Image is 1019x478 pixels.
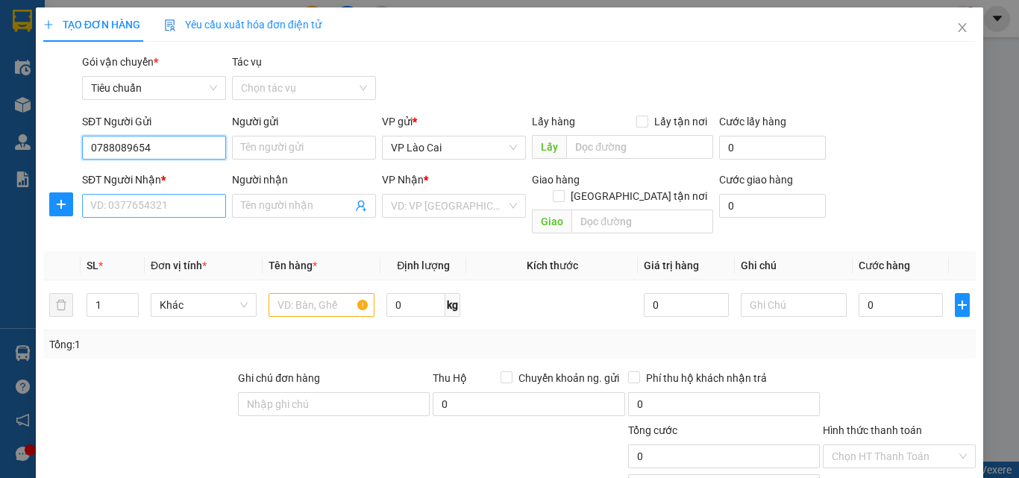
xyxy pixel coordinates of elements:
button: delete [49,293,73,317]
span: Đơn vị tính [151,260,207,271]
span: Lấy tận nơi [648,113,713,130]
span: Khác [160,294,248,316]
span: Lấy [532,135,566,159]
div: Người gửi [232,113,376,130]
span: user-add [355,200,367,212]
span: VP Nhận [382,174,424,186]
strong: Công ty TNHH Phúc Xuyên [40,7,207,23]
strong: 0886 027 027 [110,97,175,110]
th: Ghi chú [735,251,853,280]
span: LC1510250492 [213,100,301,116]
span: Chuyển khoản ng. gửi [512,370,625,386]
strong: 02033 616 626 - [131,84,210,96]
input: Dọc đường [571,210,713,233]
span: kg [445,293,460,317]
div: Tổng: 1 [49,336,395,353]
span: close [956,22,968,34]
button: Close [941,7,983,49]
input: Ghi chú đơn hàng [238,392,430,416]
img: logo [10,97,33,170]
span: Lấy hàng [532,116,575,128]
div: SĐT Người Nhận [82,172,226,188]
label: Hình thức thanh toán [823,424,922,436]
span: Tên hàng [269,260,317,271]
span: Kích thước [527,260,578,271]
strong: 024 3236 3236 - [38,40,207,66]
span: TẠO ĐƠN HÀNG [43,19,140,31]
span: Gửi hàng Hạ Long: Hotline: [35,84,210,110]
span: Phí thu hộ khách nhận trả [640,370,773,386]
label: Cước lấy hàng [719,116,786,128]
input: Cước lấy hàng [719,136,826,160]
input: VD: Bàn, Ghế [269,293,374,317]
span: Tiêu chuẩn [91,77,217,99]
img: icon [164,19,176,31]
span: Gửi hàng [GEOGRAPHIC_DATA]: Hotline: [38,27,208,80]
strong: 0888 827 827 - 0848 827 827 [103,54,207,80]
span: Giá trị hàng [644,260,699,271]
span: Định lượng [397,260,450,271]
div: VP gửi [382,113,526,130]
div: SĐT Người Gửi [82,113,226,130]
span: plus [43,19,54,30]
span: plus [50,198,72,210]
input: Dọc đường [566,135,713,159]
input: 0 [644,293,728,317]
input: Ghi Chú [741,293,847,317]
button: plus [955,293,970,317]
span: Cước hàng [859,260,910,271]
span: Tổng cước [628,424,677,436]
span: Gói vận chuyển [82,56,158,68]
span: SL [87,260,98,271]
label: Cước giao hàng [719,174,793,186]
span: Yêu cầu xuất hóa đơn điện tử [164,19,322,31]
div: Người nhận [232,172,376,188]
input: Cước giao hàng [719,194,826,218]
span: VP Lào Cai [391,136,517,159]
span: Giao [532,210,571,233]
span: Thu Hộ [433,372,467,384]
span: plus [956,299,969,311]
span: [GEOGRAPHIC_DATA] tận nơi [565,188,713,204]
span: Giao hàng [532,174,580,186]
label: Ghi chú đơn hàng [238,372,320,384]
button: plus [49,192,73,216]
label: Tác vụ [232,56,262,68]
